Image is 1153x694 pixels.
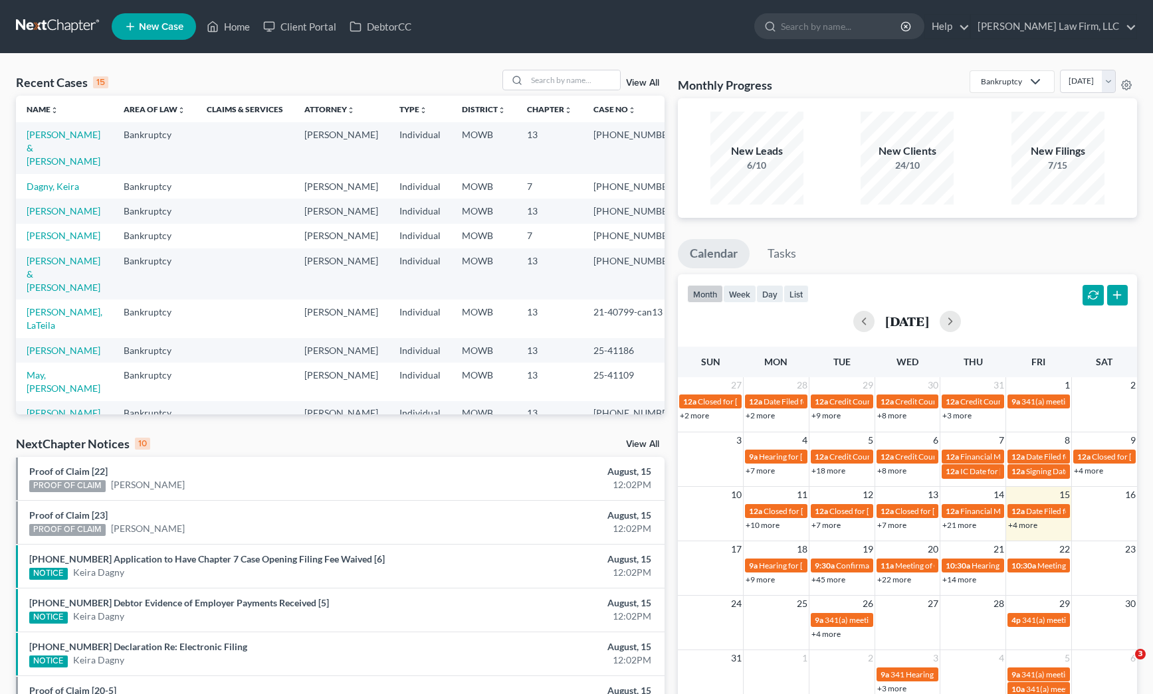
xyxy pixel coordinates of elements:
[27,345,100,356] a: [PERSON_NAME]
[51,106,58,114] i: unfold_more
[801,650,809,666] span: 1
[389,363,451,400] td: Individual
[815,396,828,406] span: 12a
[829,452,968,462] span: Credit Counseling for [PERSON_NAME]
[516,224,583,248] td: 7
[926,541,940,557] span: 20
[1011,452,1025,462] span: 12a
[453,522,651,535] div: 12:02PM
[960,452,1115,462] span: Financial Management for [PERSON_NAME]
[389,224,451,248] td: Individual
[861,143,954,159] div: New Clients
[453,465,651,478] div: August, 15
[815,615,823,625] span: 9a
[399,104,427,114] a: Typeunfold_more
[451,338,516,363] td: MOWB
[113,338,196,363] td: Bankruptcy
[177,106,185,114] i: unfold_more
[825,615,953,625] span: 341(a) meeting for [PERSON_NAME]
[926,487,940,503] span: 13
[29,568,68,580] div: NOTICE
[946,452,959,462] span: 12a
[516,363,583,400] td: 13
[960,396,1099,406] span: Credit Counseling for [PERSON_NAME]
[453,610,651,623] div: 12:02PM
[389,199,451,223] td: Individual
[746,410,775,420] a: +2 more
[451,224,516,248] td: MOWB
[861,487,875,503] span: 12
[946,396,959,406] span: 12a
[389,122,451,173] td: Individual
[1129,377,1137,393] span: 2
[942,520,976,530] a: +21 more
[583,363,686,400] td: 25-41109
[746,466,775,476] a: +7 more
[981,76,1022,87] div: Bankruptcy
[294,338,389,363] td: [PERSON_NAME]
[756,239,808,268] a: Tasks
[516,401,583,426] td: 13
[583,224,686,248] td: [PHONE_NUMBER]
[27,369,100,394] a: May, [PERSON_NAME]
[294,174,389,199] td: [PERSON_NAME]
[795,377,809,393] span: 28
[781,14,902,39] input: Search by name...
[294,401,389,426] td: [PERSON_NAME]
[527,104,572,114] a: Chapterunfold_more
[453,653,651,667] div: 12:02PM
[453,640,651,653] div: August, 15
[1011,143,1104,159] div: New Filings
[795,596,809,612] span: 25
[867,650,875,666] span: 2
[1074,466,1103,476] a: +4 more
[453,596,651,610] div: August, 15
[1063,650,1071,666] span: 5
[925,15,970,39] a: Help
[730,487,743,503] span: 10
[1135,649,1146,659] span: 3
[801,432,809,448] span: 4
[111,478,185,491] a: [PERSON_NAME]
[453,478,651,491] div: 12:02PM
[829,506,929,516] span: Closed for [PERSON_NAME]
[626,440,659,449] a: View All
[946,466,959,476] span: 12a
[113,363,196,400] td: Bankruptcy
[27,255,100,293] a: [PERSON_NAME] & [PERSON_NAME]
[27,205,100,217] a: [PERSON_NAME]
[687,285,723,303] button: month
[877,520,906,530] a: +7 more
[27,129,100,167] a: [PERSON_NAME] & [PERSON_NAME]
[564,106,572,114] i: unfold_more
[516,199,583,223] td: 13
[389,174,451,199] td: Individual
[896,356,918,367] span: Wed
[972,561,1085,570] span: Hearing for Priority Logistics Inc.
[746,520,780,530] a: +10 more
[29,597,329,608] a: [PHONE_NUMBER] Debtor Evidence of Employer Payments Received [5]
[1058,541,1071,557] span: 22
[113,224,196,248] td: Bankruptcy
[992,596,1005,612] span: 28
[881,506,894,516] span: 12a
[583,199,686,223] td: [PHONE_NUMBER]
[1063,432,1071,448] span: 8
[29,641,247,652] a: [PHONE_NUMBER] Declaration Re: Electronic Filing
[877,683,906,693] a: +3 more
[593,104,636,114] a: Case Nounfold_more
[294,224,389,248] td: [PERSON_NAME]
[885,314,929,328] h2: [DATE]
[723,285,756,303] button: week
[113,174,196,199] td: Bankruptcy
[1124,596,1137,612] span: 30
[451,174,516,199] td: MOWB
[516,338,583,363] td: 13
[1011,669,1020,679] span: 9a
[1011,396,1020,406] span: 9a
[16,74,108,90] div: Recent Cases
[861,541,875,557] span: 19
[992,377,1005,393] span: 31
[29,553,385,564] a: [PHONE_NUMBER] Application to Have Chapter 7 Case Opening Filing Fee Waived [6]
[419,106,427,114] i: unfold_more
